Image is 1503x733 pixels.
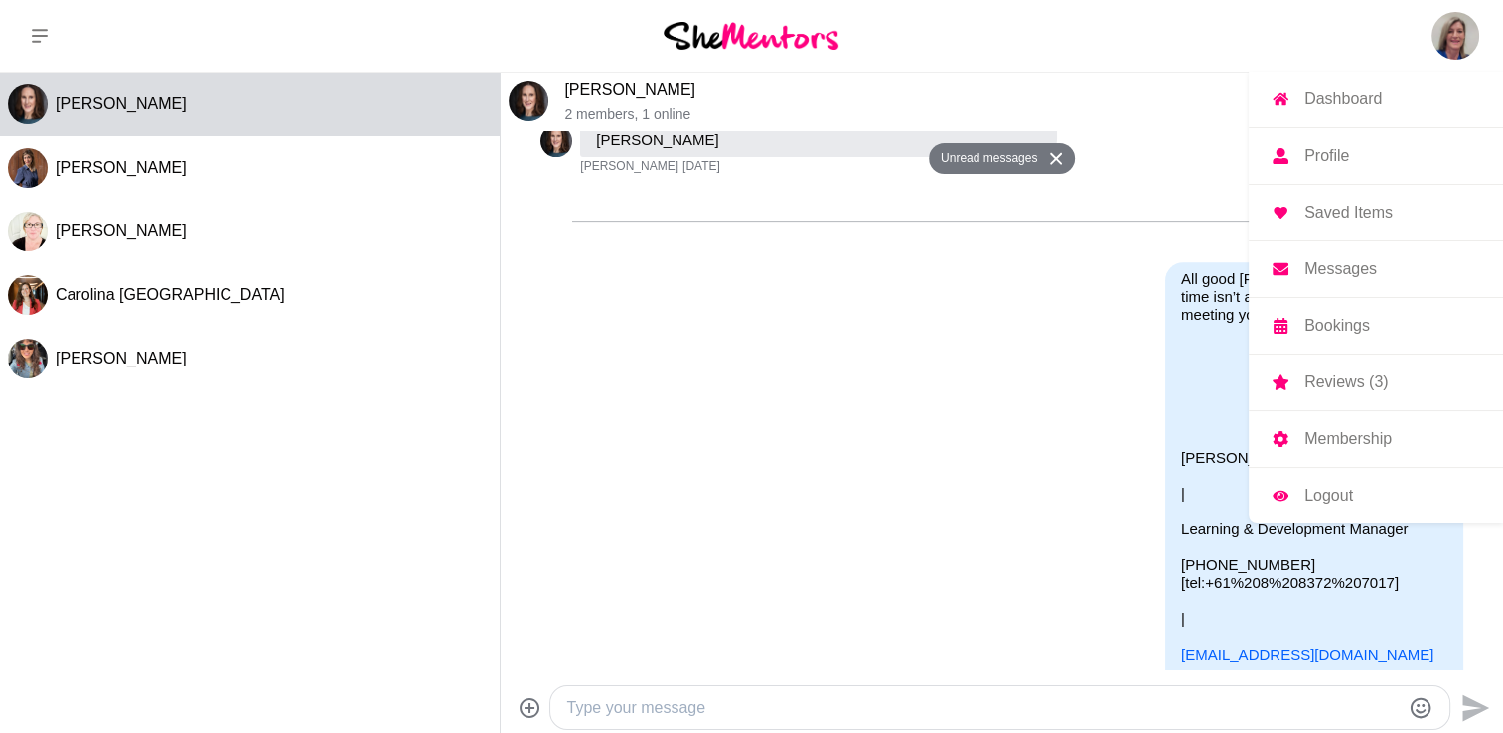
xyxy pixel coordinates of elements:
[1431,12,1479,60] img: Kate Smyth
[564,106,1455,123] p: 2 members , 1 online
[8,275,48,315] div: Carolina Portugal
[1304,91,1382,107] p: Dashboard
[56,95,187,112] span: [PERSON_NAME]
[540,125,572,157] div: Julia Ridout
[56,159,187,176] span: [PERSON_NAME]
[1304,488,1353,504] p: Logout
[1181,610,1447,628] p: |
[1249,128,1503,184] a: Profile
[566,696,1400,720] textarea: Type your message
[8,84,48,124] img: J
[56,222,187,239] span: [PERSON_NAME]
[1181,646,1433,662] a: [EMAIL_ADDRESS][DOMAIN_NAME]
[8,212,48,251] img: T
[509,81,548,121] div: Julia Ridout
[682,159,720,175] time: 2025-08-21T07:47:46.129Z
[1181,270,1447,324] p: All good [PERSON_NAME], the new time isn’t a problem. Looking forward to meeting you.
[1304,318,1370,334] p: Bookings
[1249,298,1503,354] a: Bookings
[8,339,48,378] div: Karla
[56,350,187,366] span: [PERSON_NAME]
[540,125,572,157] img: J
[1249,355,1503,410] a: Reviews (3)
[1249,72,1503,127] a: Dashboard
[509,81,548,121] img: J
[1450,685,1495,730] button: Send
[8,275,48,315] img: C
[664,22,838,49] img: She Mentors Logo
[1304,374,1388,390] p: Reviews (3)
[1304,431,1392,447] p: Membership
[580,159,678,175] span: [PERSON_NAME]
[1409,696,1432,720] button: Emoji picker
[1249,185,1503,240] a: Saved Items
[1249,241,1503,297] a: Messages
[56,286,285,303] span: Carolina [GEOGRAPHIC_DATA]
[8,84,48,124] div: Julia Ridout
[1304,261,1377,277] p: Messages
[1431,12,1479,60] a: Kate SmythDashboardProfileSaved ItemsMessagesBookingsReviews (3)MembershipLogout
[929,143,1043,175] button: Unread messages
[564,81,695,98] a: [PERSON_NAME]
[1181,556,1447,592] p: [PHONE_NUMBER] [tel:+61%208%208372%207017]
[1181,449,1447,467] p: [PERSON_NAME]
[8,148,48,188] img: C
[8,212,48,251] div: Trudi Conway
[8,339,48,378] img: K
[1304,205,1393,220] p: Saved Items
[1304,148,1349,164] p: Profile
[1181,520,1447,538] p: Learning & Development Manager
[1181,485,1447,503] p: |
[8,148,48,188] div: Cintia Hernandez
